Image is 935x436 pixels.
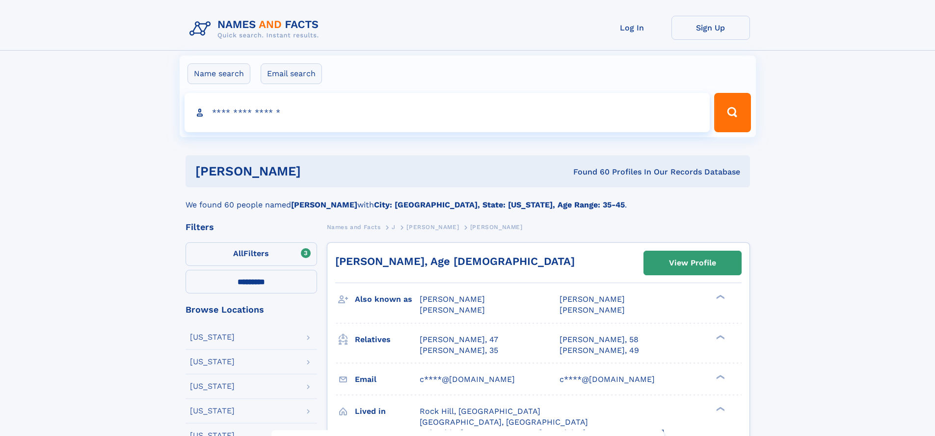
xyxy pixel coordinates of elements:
[233,249,243,258] span: All
[714,334,725,340] div: ❯
[392,221,396,233] a: J
[560,305,625,315] span: [PERSON_NAME]
[186,187,750,211] div: We found 60 people named with .
[470,224,523,231] span: [PERSON_NAME]
[420,334,498,345] a: [PERSON_NAME], 47
[420,294,485,304] span: [PERSON_NAME]
[186,223,317,232] div: Filters
[187,63,250,84] label: Name search
[420,345,498,356] a: [PERSON_NAME], 35
[420,407,540,416] span: Rock Hill, [GEOGRAPHIC_DATA]
[714,93,750,132] button: Search Button
[437,167,740,177] div: Found 60 Profiles In Our Records Database
[714,294,725,300] div: ❯
[186,16,327,42] img: Logo Names and Facts
[406,224,459,231] span: [PERSON_NAME]
[560,345,639,356] a: [PERSON_NAME], 49
[261,63,322,84] label: Email search
[714,406,725,412] div: ❯
[714,374,725,380] div: ❯
[671,16,750,40] a: Sign Up
[593,16,671,40] a: Log In
[355,403,420,420] h3: Lived in
[560,334,639,345] a: [PERSON_NAME], 58
[186,305,317,314] div: Browse Locations
[291,200,357,209] b: [PERSON_NAME]
[420,305,485,315] span: [PERSON_NAME]
[190,407,235,415] div: [US_STATE]
[190,358,235,366] div: [US_STATE]
[560,294,625,304] span: [PERSON_NAME]
[420,417,588,427] span: [GEOGRAPHIC_DATA], [GEOGRAPHIC_DATA]
[190,333,235,341] div: [US_STATE]
[406,221,459,233] a: [PERSON_NAME]
[185,93,710,132] input: search input
[374,200,625,209] b: City: [GEOGRAPHIC_DATA], State: [US_STATE], Age Range: 35-45
[355,291,420,308] h3: Also known as
[392,224,396,231] span: J
[644,251,741,275] a: View Profile
[669,252,716,274] div: View Profile
[327,221,381,233] a: Names and Facts
[186,242,317,266] label: Filters
[190,382,235,390] div: [US_STATE]
[355,331,420,348] h3: Relatives
[335,255,575,267] a: [PERSON_NAME], Age [DEMOGRAPHIC_DATA]
[355,371,420,388] h3: Email
[195,165,437,177] h1: [PERSON_NAME]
